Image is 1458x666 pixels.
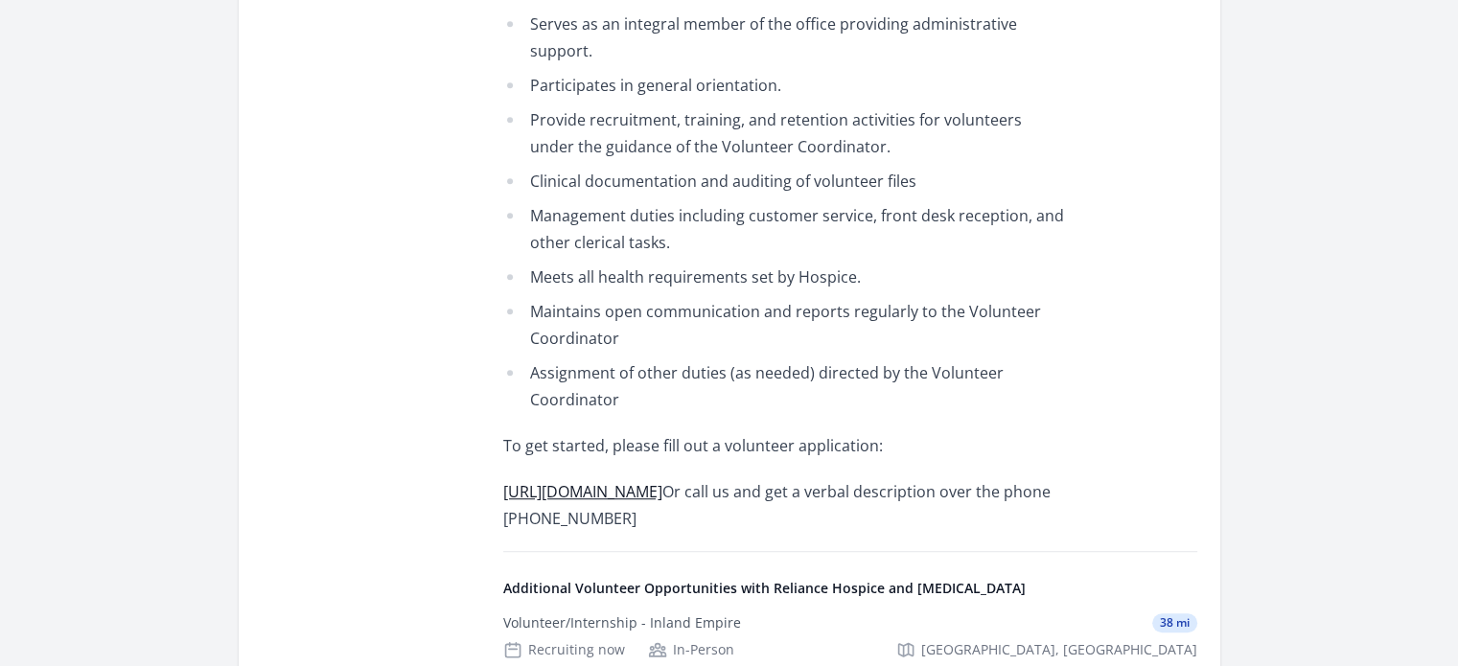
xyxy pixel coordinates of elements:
[503,432,1064,459] p: To get started, please fill out a volunteer application:
[503,478,1064,532] p: Or call us and get a verbal description over the phone [PHONE_NUMBER]
[503,264,1064,290] li: Meets all health requirements set by Hospice.
[921,640,1197,659] span: [GEOGRAPHIC_DATA], [GEOGRAPHIC_DATA]
[503,481,662,502] a: [URL][DOMAIN_NAME]
[648,640,734,659] div: In-Person
[503,613,741,632] div: Volunteer/Internship - Inland Empire
[503,168,1064,195] li: Clinical documentation and auditing of volunteer files
[503,298,1064,352] li: Maintains open communication and reports regularly to the Volunteer Coordinator
[503,11,1064,64] li: Serves as an integral member of the office providing administrative support.
[503,359,1064,413] li: Assignment of other duties (as needed) directed by the Volunteer Coordinator
[503,202,1064,256] li: Management duties including customer service, front desk reception, and other clerical tasks.
[503,72,1064,99] li: Participates in general orientation.
[503,106,1064,160] li: Provide recruitment, training, and retention activities for volunteers under the guidance of the ...
[503,579,1197,598] h4: Additional Volunteer Opportunities with Reliance Hospice and [MEDICAL_DATA]
[1152,613,1197,632] span: 38 mi
[503,640,625,659] div: Recruiting now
